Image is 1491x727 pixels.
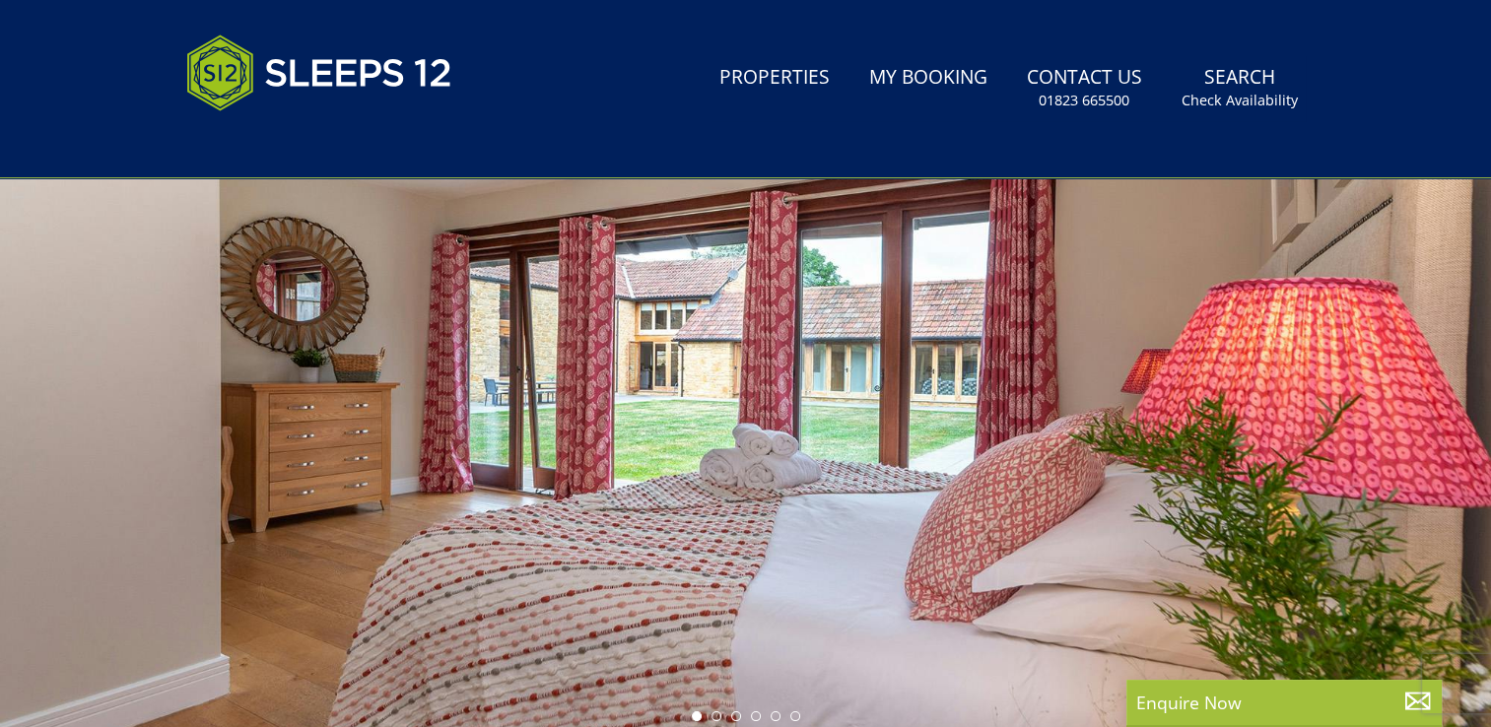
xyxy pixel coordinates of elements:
a: Properties [712,56,838,100]
img: Sleeps 12 [186,24,452,122]
a: Contact Us01823 665500 [1019,56,1150,120]
a: SearchCheck Availability [1174,56,1306,120]
small: Check Availability [1182,91,1298,110]
a: My Booking [861,56,995,100]
p: Enquire Now [1136,690,1432,715]
small: 01823 665500 [1039,91,1129,110]
iframe: Customer reviews powered by Trustpilot [176,134,383,151]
